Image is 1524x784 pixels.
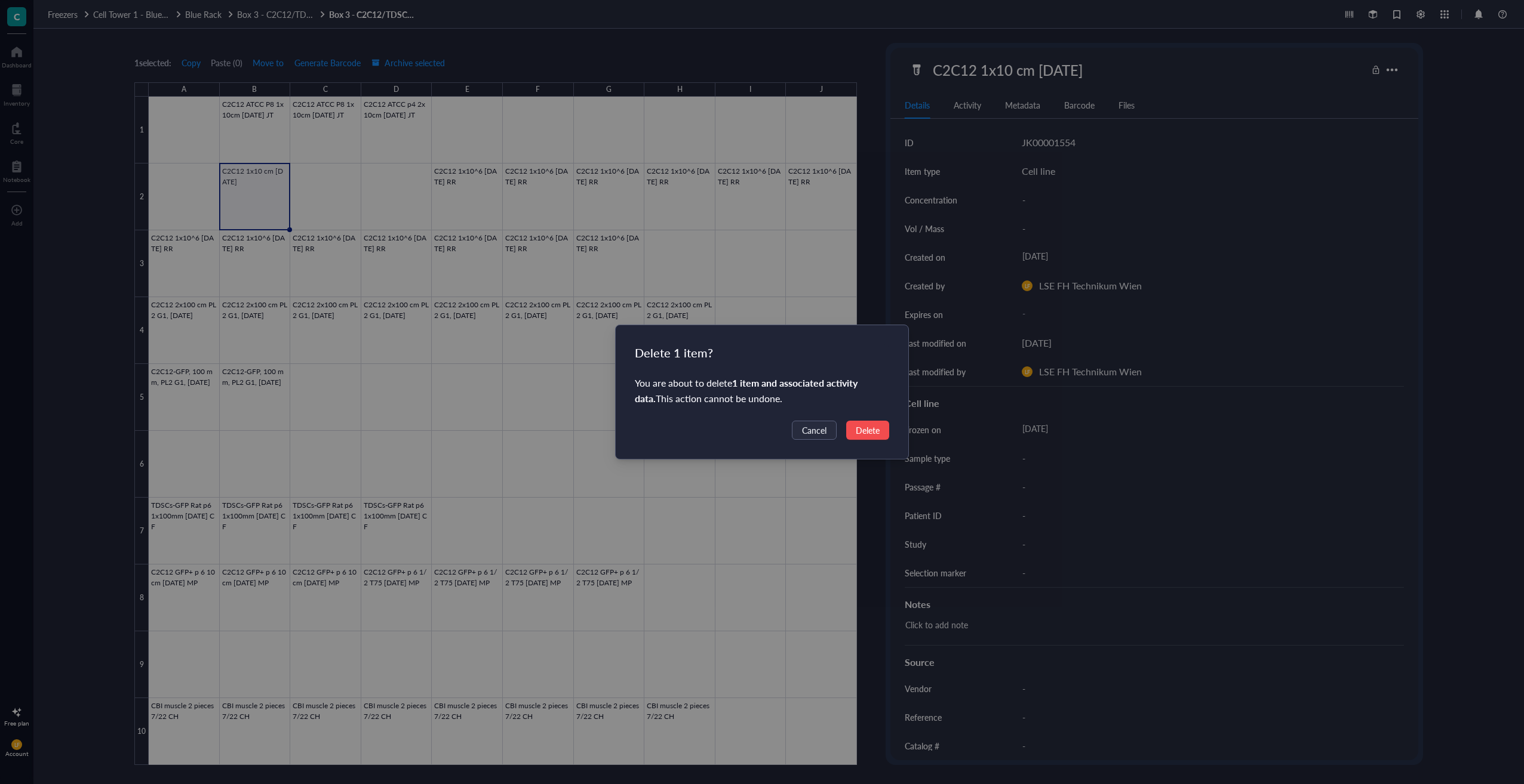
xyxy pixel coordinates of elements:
strong: 1 item and associated activity data . [635,376,858,405]
div: Delete 1 item? [635,344,713,361]
button: Delete [846,421,889,440]
span: Delete [856,424,880,437]
button: Cancel [792,421,837,440]
div: You are about to delete This action cannot be undone. [635,375,890,406]
span: Cancel [802,424,826,437]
